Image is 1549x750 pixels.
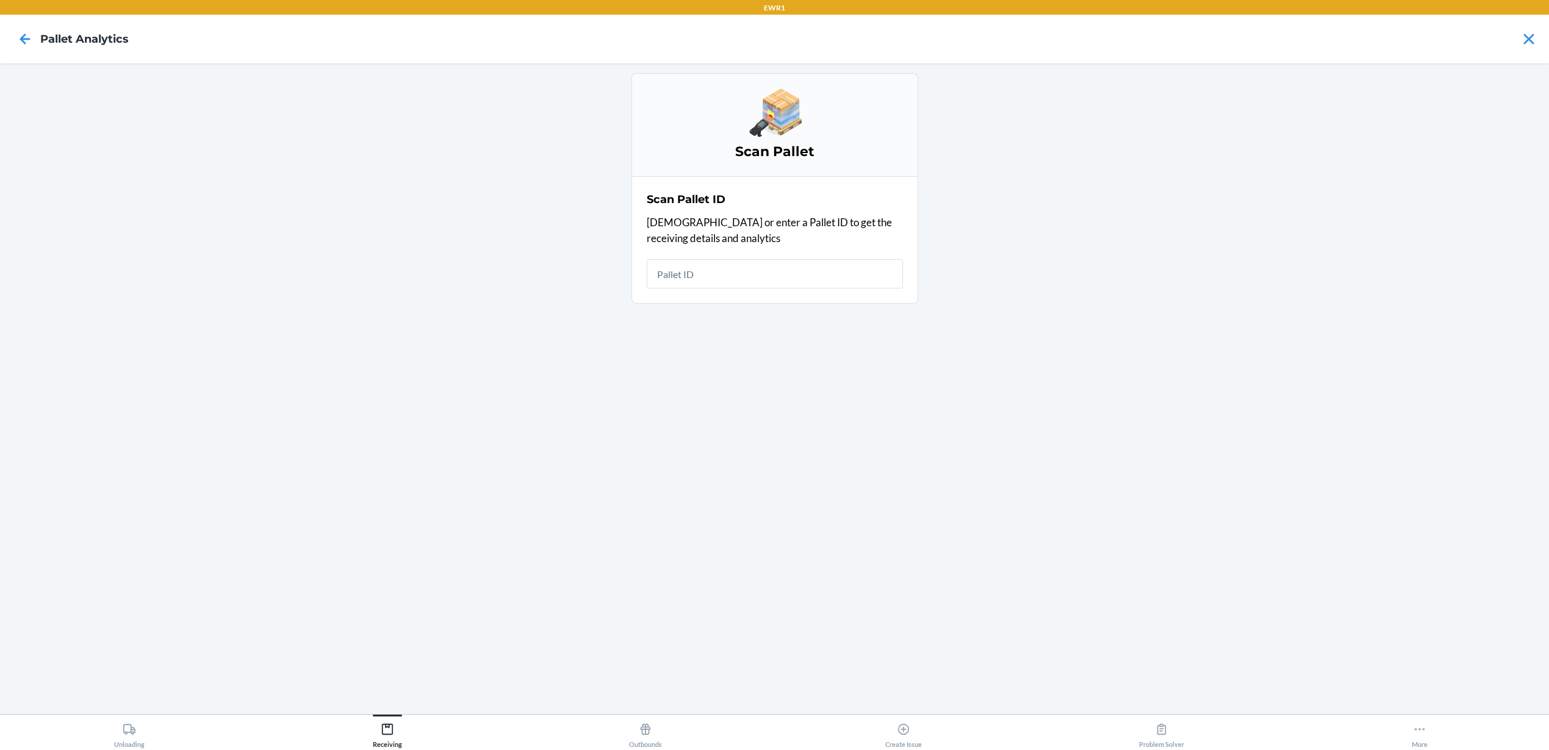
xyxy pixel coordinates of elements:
[764,2,785,13] p: EWR1
[629,718,662,748] div: Outbounds
[647,191,725,207] h2: Scan Pallet ID
[647,259,903,288] input: Pallet ID
[516,715,774,748] button: Outbounds
[647,142,903,162] h3: Scan Pallet
[258,715,516,748] button: Receiving
[1033,715,1291,748] button: Problem Solver
[373,718,402,748] div: Receiving
[647,215,903,246] p: [DEMOGRAPHIC_DATA] or enter a Pallet ID to get the receiving details and analytics
[1139,718,1184,748] div: Problem Solver
[885,718,922,748] div: Create Issue
[774,715,1032,748] button: Create Issue
[1291,715,1549,748] button: More
[1412,718,1428,748] div: More
[40,31,129,47] h4: Pallet Analytics
[114,718,145,748] div: Unloading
